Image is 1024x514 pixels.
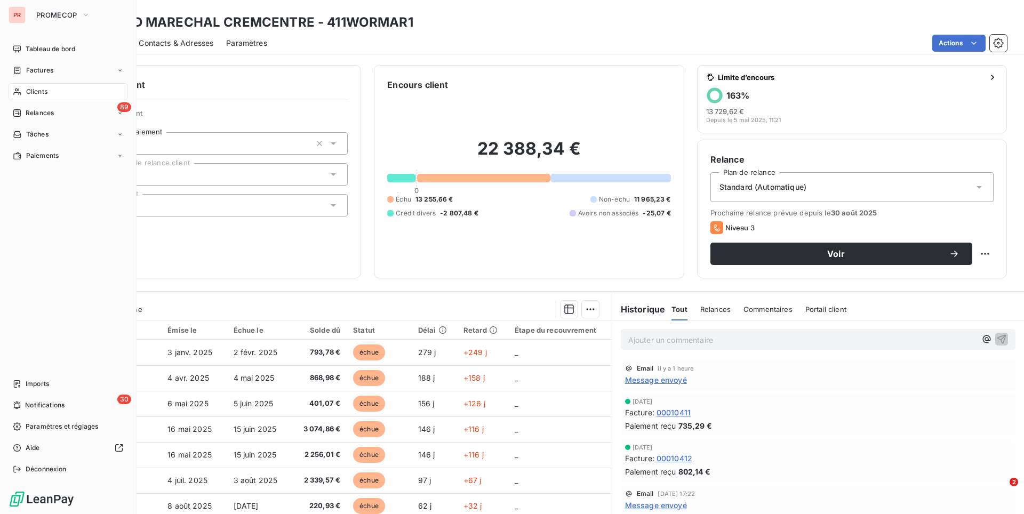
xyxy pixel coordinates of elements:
span: Limite d’encours [718,73,984,82]
span: 156 j [418,399,435,408]
span: [DATE] 17:22 [658,491,695,497]
h6: Relance [710,153,994,166]
span: 2 [1010,478,1018,486]
span: Message envoyé [625,500,687,511]
span: Facture : [625,407,654,418]
span: Clients [26,87,47,97]
span: échue [353,498,385,514]
span: 6 mai 2025 [167,399,209,408]
span: 0 [414,186,419,195]
span: Paramètres et réglages [26,422,98,431]
span: Déconnexion [26,464,67,474]
span: Portail client [805,305,846,314]
span: Tableau de bord [26,44,75,54]
div: Retard [463,326,502,334]
span: +116 j [463,424,484,433]
h2: 22 388,34 € [387,138,670,170]
span: 188 j [418,373,435,382]
span: Paiements [26,151,59,160]
span: [DATE] [633,444,653,451]
span: 2 339,57 € [295,475,340,486]
h6: 163 % [726,90,749,101]
span: 401,07 € [295,398,340,409]
span: 3 074,86 € [295,424,340,435]
span: 11 965,23 € [634,195,671,204]
span: _ [515,476,518,485]
span: Email [637,491,654,497]
span: Échu [396,195,411,204]
span: _ [515,501,518,510]
span: échue [353,396,385,412]
span: Standard (Automatique) [719,182,806,192]
span: +126 j [463,399,485,408]
span: il y a 1 heure [658,365,693,372]
span: échue [353,370,385,386]
span: 30 [117,395,131,404]
span: Prochaine relance prévue depuis le [710,208,994,217]
span: échue [353,344,385,360]
span: Niveau 3 [725,223,755,232]
span: _ [515,348,518,357]
span: 220,93 € [295,501,340,511]
span: 16 mai 2025 [167,424,212,433]
span: +158 j [463,373,485,382]
span: 00010411 [657,407,691,418]
span: +67 j [463,476,482,485]
span: 4 avr. 2025 [167,373,209,382]
span: [DATE] [234,501,259,510]
span: +116 j [463,450,484,459]
span: Crédit divers [396,208,436,218]
span: _ [515,373,518,382]
div: Statut [353,326,405,334]
span: 279 j [418,348,436,357]
span: -25,07 € [643,208,670,218]
span: Non-échu [599,195,630,204]
span: 16 mai 2025 [167,450,212,459]
span: 2 févr. 2025 [234,348,278,357]
a: Aide [9,439,127,456]
span: 4 juil. 2025 [167,476,207,485]
span: Relances [700,305,731,314]
h6: Historique [612,303,666,316]
span: 4 mai 2025 [234,373,275,382]
input: Ajouter une valeur [136,139,145,148]
span: échue [353,421,385,437]
span: Paiement reçu [625,420,676,431]
span: Relances [26,108,54,118]
span: -2 807,48 € [440,208,478,218]
span: 97 j [418,476,431,485]
span: 30 août 2025 [831,208,877,217]
span: Aide [26,443,40,453]
span: Paiement reçu [625,466,676,477]
h6: Encours client [387,78,448,91]
img: Logo LeanPay [9,491,75,508]
span: Imports [26,379,49,389]
span: PROMECOP [36,11,77,19]
span: Paramètres [226,38,267,49]
button: Actions [932,35,986,52]
span: Voir [723,250,949,258]
button: Limite d’encours163%13 729,62 €Depuis le 5 mai 2025, 11:21 [697,65,1007,133]
span: 2 256,01 € [295,449,340,460]
div: Échue le [234,326,283,334]
span: Facture : [625,453,654,464]
span: Email [637,365,654,372]
div: Solde dû [295,326,340,334]
span: 89 [117,102,131,112]
span: 735,29 € [678,420,712,431]
h6: Informations client [65,78,348,91]
span: Propriétés Client [86,109,348,124]
span: Tâches [26,130,49,139]
span: Notifications [25,400,65,410]
span: Factures [26,66,53,75]
span: 868,98 € [295,373,340,383]
span: Commentaires [743,305,793,314]
div: Étape du recouvrement [515,326,605,334]
button: Voir [710,243,972,265]
span: 793,78 € [295,347,340,358]
span: 3 août 2025 [234,476,278,485]
span: 13 255,66 € [415,195,453,204]
span: 802,14 € [678,466,710,477]
span: Depuis le 5 mai 2025, 11:21 [706,117,781,123]
span: +249 j [463,348,487,357]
